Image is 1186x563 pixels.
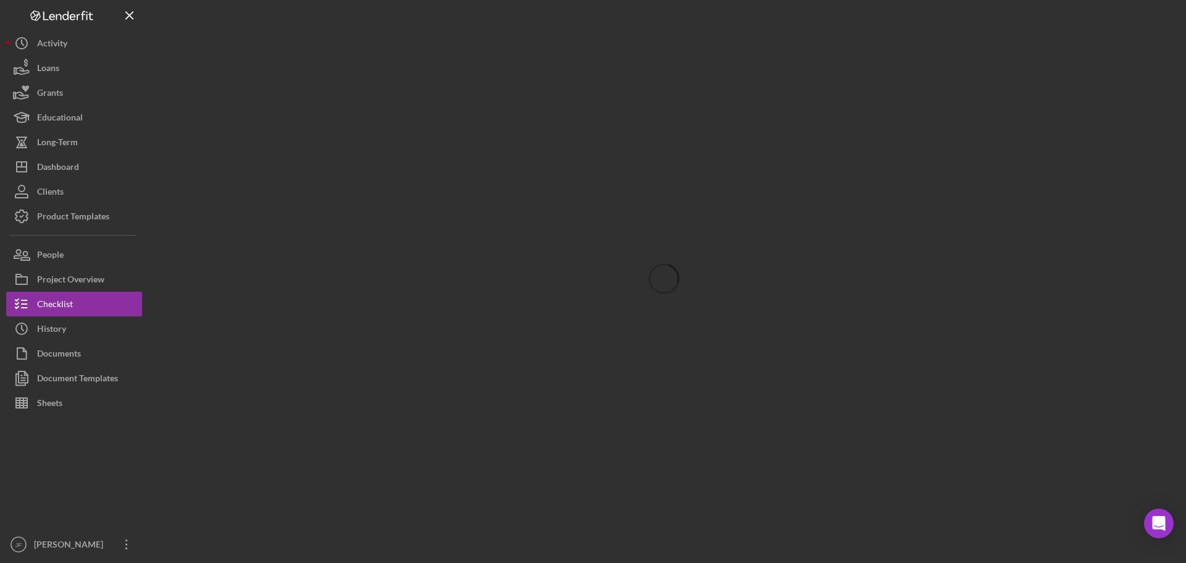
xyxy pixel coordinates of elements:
button: Long-Term [6,130,142,155]
button: Product Templates [6,204,142,229]
button: People [6,242,142,267]
div: Activity [37,31,67,59]
button: Checklist [6,292,142,316]
div: Checklist [37,292,73,320]
div: People [37,242,64,270]
div: Loans [37,56,59,83]
button: Educational [6,105,142,130]
button: Activity [6,31,142,56]
button: Document Templates [6,366,142,391]
div: Grants [37,80,63,108]
div: [PERSON_NAME] [31,532,111,560]
div: History [37,316,66,344]
div: Project Overview [37,267,104,295]
div: Document Templates [37,366,118,394]
div: Educational [37,105,83,133]
button: JF[PERSON_NAME] [6,532,142,557]
div: Product Templates [37,204,109,232]
button: Grants [6,80,142,105]
div: Long-Term [37,130,78,158]
button: Sheets [6,391,142,415]
div: Clients [37,179,64,207]
text: JF [15,541,22,548]
button: Loans [6,56,142,80]
div: Sheets [37,391,62,418]
button: Project Overview [6,267,142,292]
button: Clients [6,179,142,204]
div: Dashboard [37,155,79,182]
button: Dashboard [6,155,142,179]
div: Open Intercom Messenger [1144,509,1174,538]
button: Documents [6,341,142,366]
button: History [6,316,142,341]
div: Documents [37,341,81,369]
